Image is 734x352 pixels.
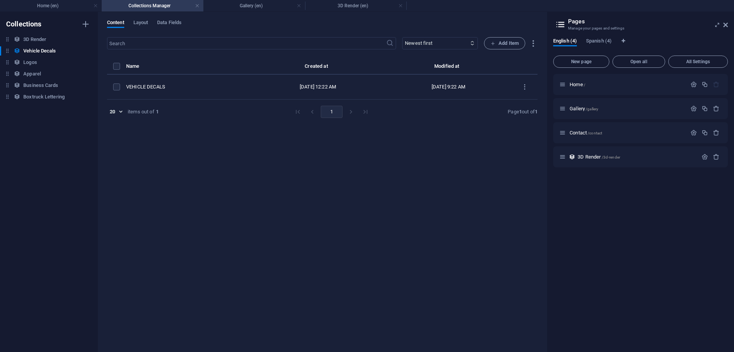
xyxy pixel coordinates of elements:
[612,56,665,68] button: Open all
[23,92,65,102] h6: Boxtruck Lettering
[557,59,606,64] span: New page
[490,39,519,48] span: Add Item
[578,154,620,160] span: 3D Render
[107,18,124,29] span: Content
[23,81,58,90] h6: Business Cards
[107,108,125,115] div: 20
[305,2,407,10] h4: 3D Render (en)
[128,108,154,115] div: items out of
[702,154,708,160] div: Settings
[23,58,37,67] h6: Logos
[251,62,385,75] th: Created at
[713,81,719,88] div: The startpage cannot be deleted
[668,56,728,68] button: All Settings
[690,81,697,88] div: Settings
[690,105,697,112] div: Settings
[568,18,728,25] h2: Pages
[567,130,687,135] div: Contact/contact
[107,62,538,100] table: items list
[575,154,698,159] div: 3D Render/3d-render
[672,59,724,64] span: All Settings
[157,18,182,29] span: Data Fields
[602,155,620,159] span: /3d-render
[391,83,505,90] div: [DATE] 9:22 AM
[23,35,46,44] h6: 3D Render
[570,106,598,111] span: Click to open page
[567,82,687,87] div: Home/
[508,108,538,115] div: Page out of
[568,25,713,32] h3: Manage your pages and settings
[569,154,575,160] div: This layout is used as a template for all items (e.g. a blog post) of this collection. The conten...
[702,129,708,136] div: Duplicate
[257,83,379,90] div: [DATE] 12:22 AM
[291,106,373,118] nav: pagination navigation
[567,106,687,111] div: Gallery/gallery
[586,107,598,111] span: /gallery
[203,2,305,10] h4: Gallery (en)
[584,83,585,87] span: /
[535,109,538,115] strong: 1
[553,56,609,68] button: New page
[385,62,512,75] th: Modified at
[126,83,245,90] div: VEHICLE DECALS
[133,18,148,29] span: Layout
[156,108,159,115] strong: 1
[570,130,602,136] span: Contact
[713,129,719,136] div: Remove
[102,2,203,10] h4: Collections Manager
[6,20,42,29] h6: Collections
[702,105,708,112] div: Duplicate
[713,154,719,160] div: Remove
[616,59,662,64] span: Open all
[23,69,41,79] h6: Apparel
[519,109,522,115] strong: 1
[586,36,612,47] span: Spanish (4)
[107,37,386,49] input: Search
[23,46,56,56] h6: Vehicle Decals
[553,38,728,52] div: Language Tabs
[702,81,708,88] div: Duplicate
[690,129,697,136] div: Settings
[321,106,343,118] button: page 1
[570,82,585,87] span: Click to open page
[713,105,719,112] div: Remove
[484,37,525,49] button: Add Item
[553,36,577,47] span: English (4)
[126,62,251,75] th: Name
[588,131,602,135] span: /contact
